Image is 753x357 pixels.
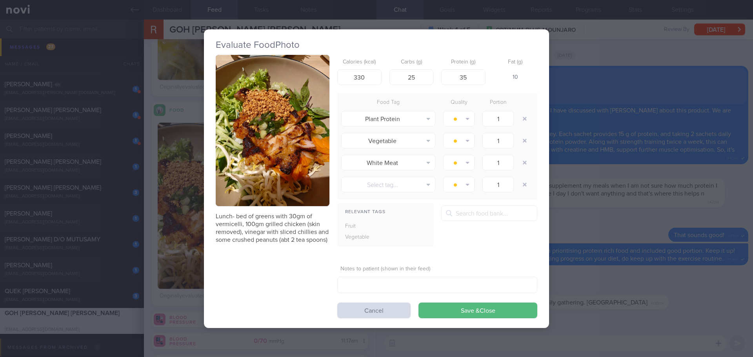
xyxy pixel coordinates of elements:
input: 1.0 [482,111,514,127]
label: Carbs (g) [393,59,431,66]
input: 1.0 [482,177,514,192]
button: Cancel [337,303,411,318]
label: Protein (g) [444,59,482,66]
input: 250 [337,69,382,85]
button: Vegetable [341,133,435,149]
div: Food Tag [337,97,439,108]
img: Lunch- bed of greens with 30gm of vermicelli, 100gm grilled chicken (skin removed), vinegar with ... [216,55,329,207]
p: Lunch- bed of greens with 30gm of vermicelli, 100gm grilled chicken (skin removed), vinegar with ... [216,212,329,244]
button: Save &Close [418,303,537,318]
label: Calories (kcal) [340,59,378,66]
input: 33 [389,69,434,85]
button: Plant Protein [341,111,435,127]
div: Relevant Tags [337,207,433,217]
button: Select tag... [341,177,435,192]
div: Quality [439,97,478,108]
button: White Meat [341,155,435,170]
label: Notes to patient (shown in their feed) [340,266,534,273]
div: Portion [478,97,518,108]
div: Vegetable [337,232,387,243]
input: 1.0 [482,133,514,149]
input: 9 [441,69,486,85]
input: Search food bank... [441,205,537,221]
label: Fat (g) [497,59,535,66]
input: 1.0 [482,155,514,170]
h2: Evaluate Food Photo [216,39,537,51]
div: 10 [493,69,538,86]
div: Fruit [337,221,387,232]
